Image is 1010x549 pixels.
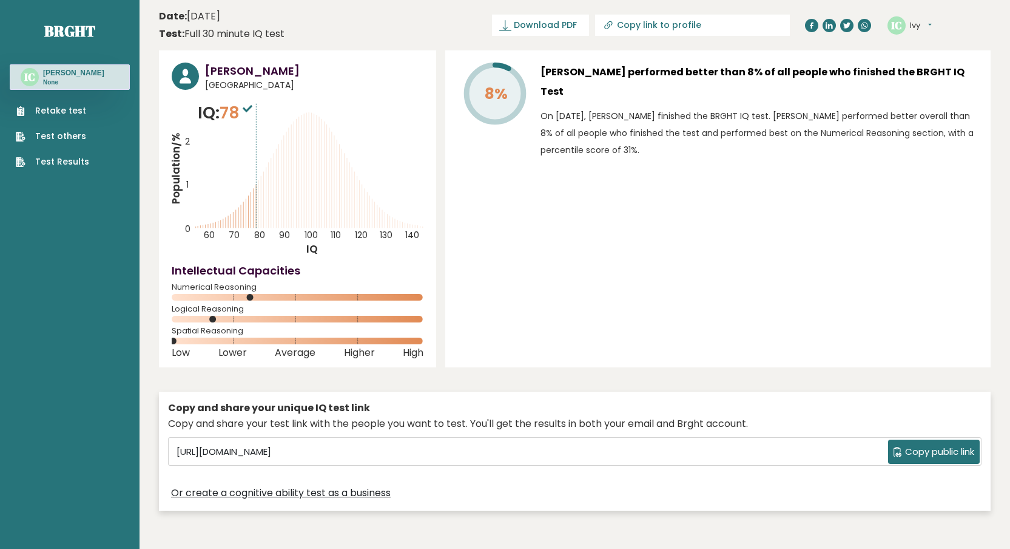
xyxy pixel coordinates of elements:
[172,350,190,355] span: Low
[891,18,902,32] text: IC
[540,107,978,159] p: On [DATE], [PERSON_NAME] finished the BRGHT IQ test. [PERSON_NAME] performed better overall than ...
[185,223,190,235] tspan: 0
[485,83,508,104] tspan: 8%
[204,229,215,241] tspan: 60
[159,9,220,24] time: [DATE]
[355,229,368,241] tspan: 120
[24,70,35,84] text: IC
[16,130,89,143] a: Test others
[331,229,341,241] tspan: 110
[218,350,247,355] span: Lower
[205,79,423,92] span: [GEOGRAPHIC_DATA]
[279,229,290,241] tspan: 90
[44,21,95,41] a: Brght
[220,101,255,124] span: 78
[159,27,184,41] b: Test:
[254,229,265,241] tspan: 80
[344,350,375,355] span: Higher
[168,417,981,431] div: Copy and share your test link with the people you want to test. You'll get the results in both yo...
[172,262,423,279] h4: Intellectual Capacities
[198,101,255,125] p: IQ:
[43,68,104,78] h3: [PERSON_NAME]
[16,155,89,168] a: Test Results
[43,78,104,87] p: None
[492,15,589,36] a: Download PDF
[159,9,187,23] b: Date:
[185,135,190,148] tspan: 2
[905,445,974,459] span: Copy public link
[403,350,423,355] span: High
[16,104,89,117] a: Retake test
[171,486,391,500] a: Or create a cognitive ability test as a business
[306,242,318,256] tspan: IQ
[540,63,978,101] h3: [PERSON_NAME] performed better than 8% of all people who finished the BRGHT IQ Test
[514,19,577,32] span: Download PDF
[168,401,981,415] div: Copy and share your unique IQ test link
[229,229,240,241] tspan: 70
[888,440,980,464] button: Copy public link
[172,307,423,312] span: Logical Reasoning
[380,229,392,241] tspan: 130
[275,350,315,355] span: Average
[405,229,419,241] tspan: 140
[910,19,932,32] button: Ivy
[159,27,284,41] div: Full 30 minute IQ test
[172,285,423,290] span: Numerical Reasoning
[169,133,183,204] tspan: Population/%
[205,63,423,79] h3: [PERSON_NAME]
[305,229,318,241] tspan: 100
[186,179,189,191] tspan: 1
[172,329,423,333] span: Spatial Reasoning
